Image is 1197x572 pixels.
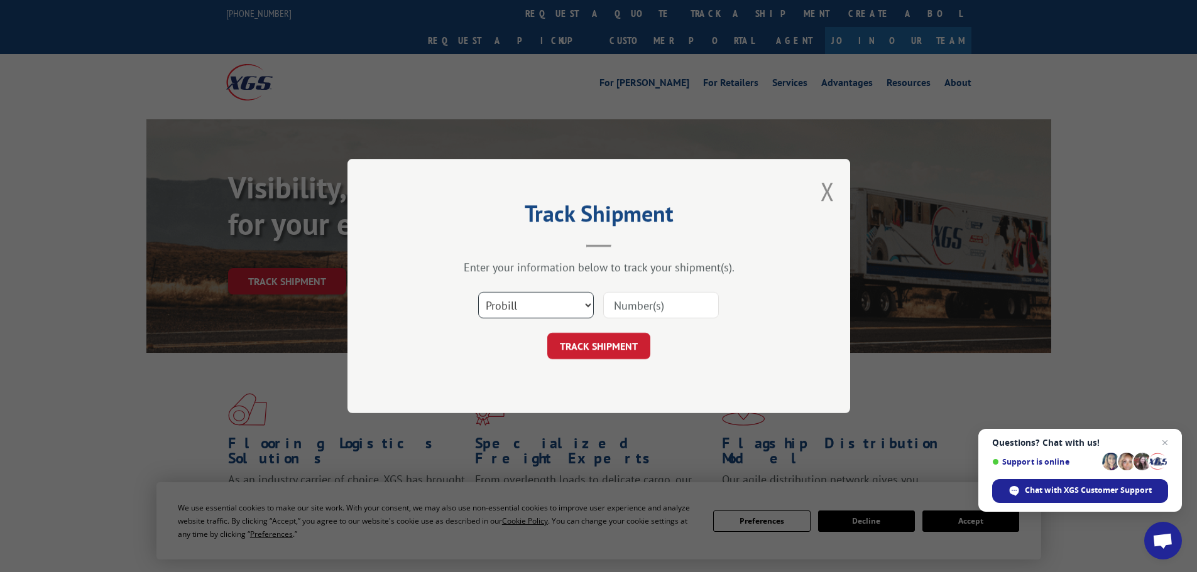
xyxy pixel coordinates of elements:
[1157,435,1172,450] span: Close chat
[992,457,1098,467] span: Support is online
[410,260,787,274] div: Enter your information below to track your shipment(s).
[992,438,1168,448] span: Questions? Chat with us!
[410,205,787,229] h2: Track Shipment
[547,333,650,359] button: TRACK SHIPMENT
[1025,485,1152,496] span: Chat with XGS Customer Support
[992,479,1168,503] div: Chat with XGS Customer Support
[603,292,719,318] input: Number(s)
[1144,522,1182,559] div: Open chat
[821,175,834,208] button: Close modal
